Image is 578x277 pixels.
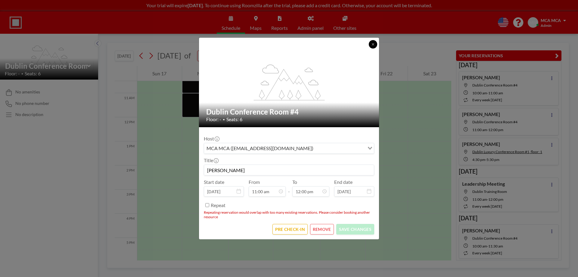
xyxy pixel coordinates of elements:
[272,224,308,235] button: PRE CHECK-IN
[205,144,315,152] span: MCA MCA ([EMAIL_ADDRESS][DOMAIN_NAME])
[226,116,242,122] span: Seats: 6
[206,116,221,122] span: Floor: -
[315,144,364,152] input: Search for option
[288,181,290,194] span: -
[336,224,374,235] button: SAVE CHANGES
[204,165,374,175] input: (No title)
[204,157,218,163] label: Title
[204,179,224,185] label: Start date
[211,202,225,208] label: Repeat
[204,210,374,219] li: Repeating reservation would overlap with too many existing reservations. Please consider booking ...
[249,179,260,185] label: From
[206,107,372,116] h2: Dublin Conference Room #4
[292,179,297,185] label: To
[334,179,353,185] label: End date
[204,143,374,153] div: Search for option
[223,117,225,122] span: •
[254,64,325,100] g: flex-grow: 1.2;
[204,136,219,142] label: Host
[310,224,334,235] button: REMOVE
